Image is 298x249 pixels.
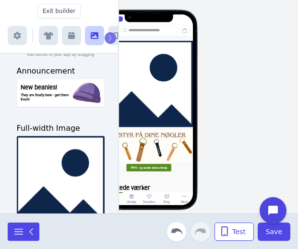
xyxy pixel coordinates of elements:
div: Favorites [143,200,155,203]
div: Udsalg [127,200,136,203]
div: Blog [164,200,169,203]
button: Tuftede værker [105,178,193,191]
div: More [181,200,188,203]
button: TRYK - og se det store udvalg [105,162,193,177]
